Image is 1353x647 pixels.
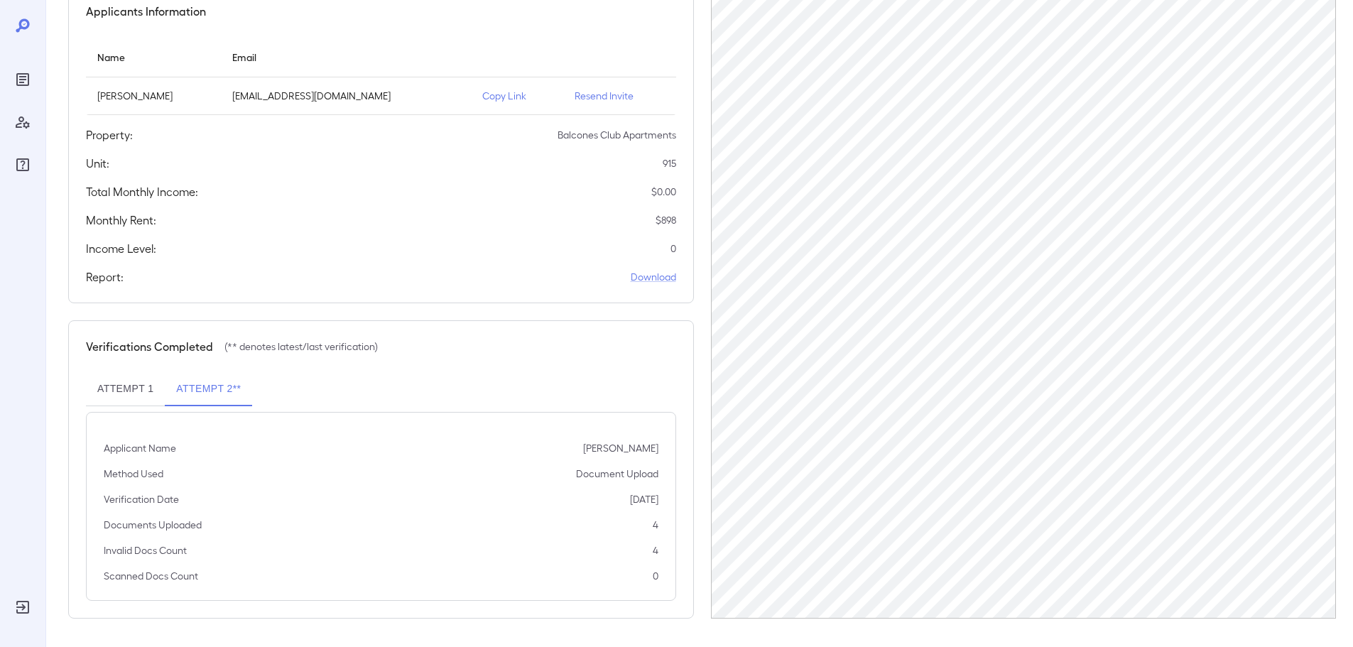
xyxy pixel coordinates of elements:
[653,518,658,532] p: 4
[651,185,676,199] p: $ 0.00
[11,68,34,91] div: Reports
[86,240,156,257] h5: Income Level:
[670,241,676,256] p: 0
[232,89,460,103] p: [EMAIL_ADDRESS][DOMAIN_NAME]
[104,543,187,558] p: Invalid Docs Count
[575,89,665,103] p: Resend Invite
[86,155,109,172] h5: Unit:
[11,153,34,176] div: FAQ
[104,467,163,481] p: Method Used
[224,339,378,354] p: (** denotes latest/last verification)
[558,128,676,142] p: Balcones Club Apartments
[86,37,676,115] table: simple table
[630,492,658,506] p: [DATE]
[653,543,658,558] p: 4
[104,441,176,455] p: Applicant Name
[631,270,676,284] a: Download
[97,89,210,103] p: [PERSON_NAME]
[86,3,206,20] h5: Applicants Information
[86,372,165,406] button: Attempt 1
[583,441,658,455] p: [PERSON_NAME]
[656,213,676,227] p: $ 898
[11,111,34,134] div: Manage Users
[482,89,552,103] p: Copy Link
[86,37,221,77] th: Name
[104,569,198,583] p: Scanned Docs Count
[86,212,156,229] h5: Monthly Rent:
[653,569,658,583] p: 0
[86,126,133,143] h5: Property:
[104,492,179,506] p: Verification Date
[576,467,658,481] p: Document Upload
[663,156,676,170] p: 915
[86,268,124,286] h5: Report:
[165,372,252,406] button: Attempt 2**
[86,183,198,200] h5: Total Monthly Income:
[11,596,34,619] div: Log Out
[104,518,202,532] p: Documents Uploaded
[221,37,471,77] th: Email
[86,338,213,355] h5: Verifications Completed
